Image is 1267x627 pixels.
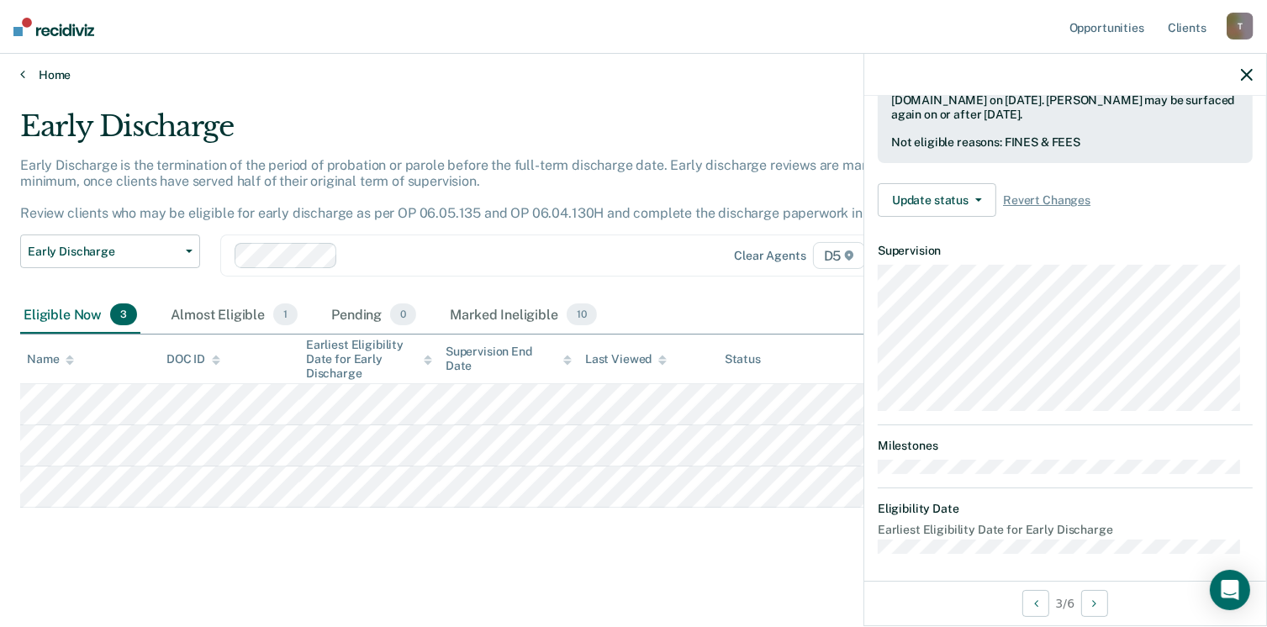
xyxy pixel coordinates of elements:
[585,352,667,366] div: Last Viewed
[167,297,301,334] div: Almost Eligible
[20,109,970,157] div: Early Discharge
[864,581,1266,625] div: 3 / 6
[20,67,1247,82] a: Home
[813,242,866,269] span: D5
[567,303,597,325] span: 10
[878,439,1253,453] dt: Milestones
[878,523,1253,537] dt: Earliest Eligibility Date for Early Discharge
[20,157,924,222] p: Early Discharge is the termination of the period of probation or parole before the full-term disc...
[878,502,1253,516] dt: Eligibility Date
[878,183,996,217] button: Update status
[110,303,137,325] span: 3
[1227,13,1254,40] div: T
[20,297,140,334] div: Eligible Now
[273,303,298,325] span: 1
[446,345,572,373] div: Supervision End Date
[28,245,179,259] span: Early Discharge
[1003,193,1090,208] span: Revert Changes
[306,338,432,380] div: Earliest Eligibility Date for Early Discharge
[446,297,599,334] div: Marked Ineligible
[725,352,761,366] div: Status
[878,244,1253,258] dt: Supervision
[390,303,416,325] span: 0
[13,18,94,36] img: Recidiviz
[166,352,220,366] div: DOC ID
[1081,590,1108,617] button: Next Opportunity
[891,79,1239,121] div: Marked ineligible by [EMAIL_ADDRESS][US_STATE][DOMAIN_NAME] on [DATE]. [PERSON_NAME] may be surfa...
[1022,590,1049,617] button: Previous Opportunity
[1210,570,1250,610] div: Open Intercom Messenger
[891,135,1239,150] div: Not eligible reasons: FINES & FEES
[27,352,74,366] div: Name
[734,249,805,263] div: Clear agents
[328,297,420,334] div: Pending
